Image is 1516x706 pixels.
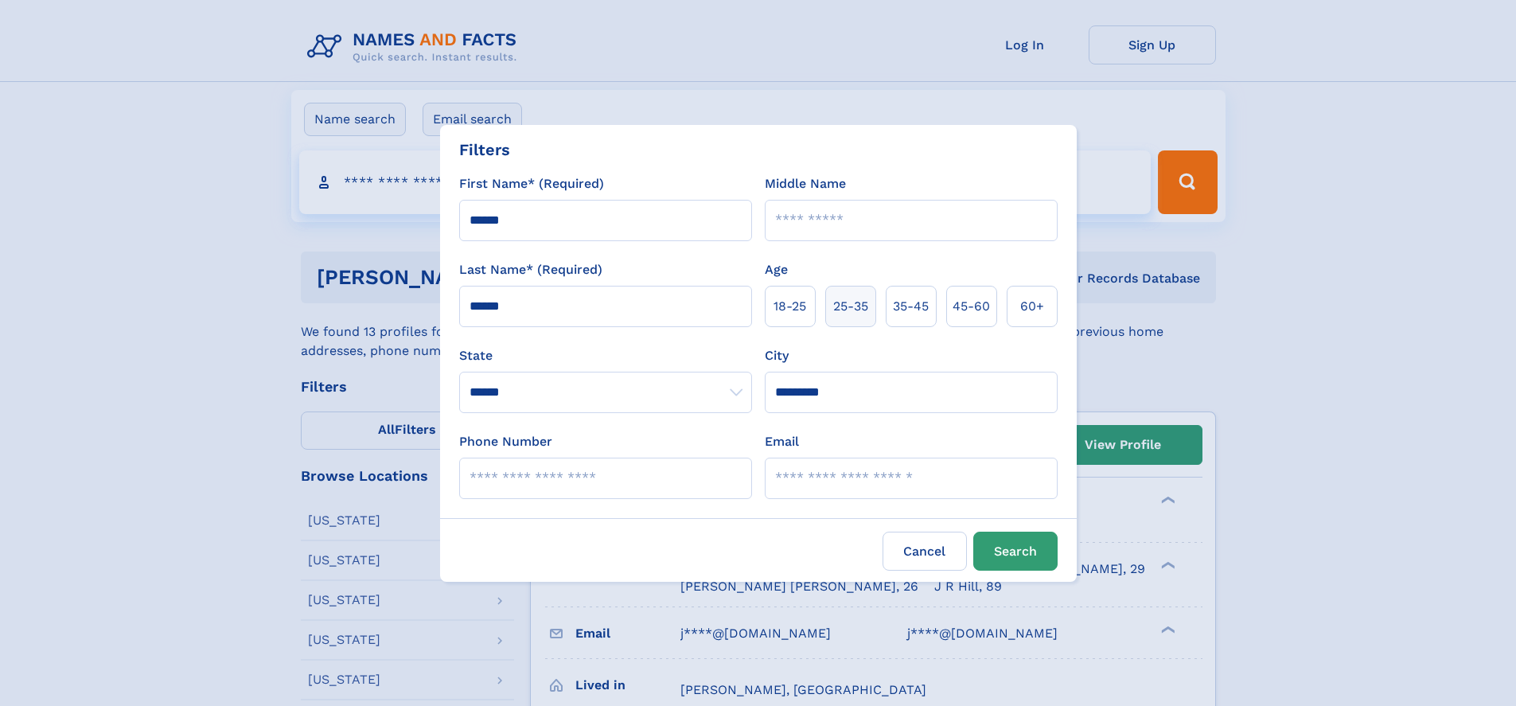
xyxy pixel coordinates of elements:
div: Filters [459,138,510,162]
label: First Name* (Required) [459,174,604,193]
span: 18‑25 [774,297,806,316]
label: Middle Name [765,174,846,193]
label: Last Name* (Required) [459,260,602,279]
span: 25‑35 [833,297,868,316]
label: Email [765,432,799,451]
span: 45‑60 [953,297,990,316]
span: 60+ [1020,297,1044,316]
label: Phone Number [459,432,552,451]
span: 35‑45 [893,297,929,316]
label: Age [765,260,788,279]
label: City [765,346,789,365]
label: Cancel [883,532,967,571]
button: Search [973,532,1058,571]
label: State [459,346,752,365]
